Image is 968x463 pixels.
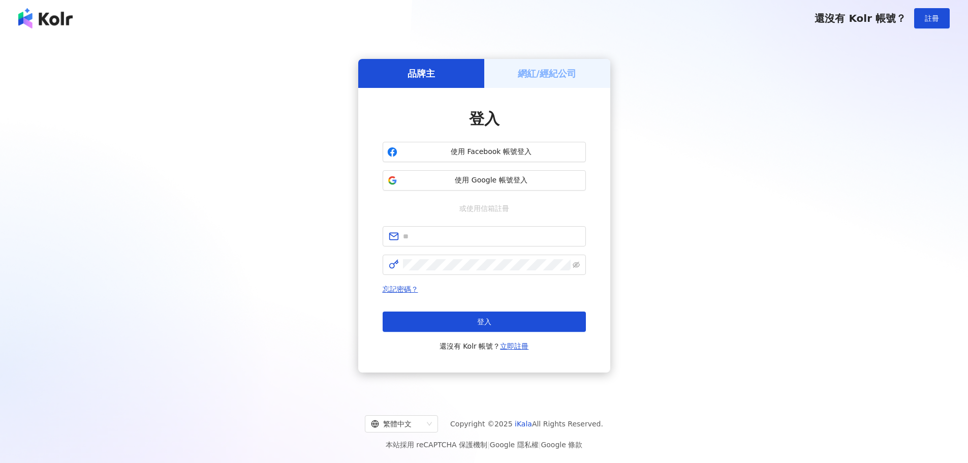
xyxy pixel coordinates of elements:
[440,340,529,352] span: 還沒有 Kolr 帳號？
[925,14,939,22] span: 註冊
[408,67,435,80] h5: 品牌主
[515,420,532,428] a: iKala
[539,441,541,449] span: |
[450,418,603,430] span: Copyright © 2025 All Rights Reserved.
[18,8,73,28] img: logo
[401,175,581,186] span: 使用 Google 帳號登入
[477,318,491,326] span: 登入
[541,441,582,449] a: Google 條款
[383,285,418,293] a: 忘記密碼？
[383,170,586,191] button: 使用 Google 帳號登入
[500,342,528,350] a: 立即註冊
[383,312,586,332] button: 登入
[452,203,516,214] span: 或使用信箱註冊
[371,416,423,432] div: 繁體中文
[383,142,586,162] button: 使用 Facebook 帳號登入
[815,12,906,24] span: 還沒有 Kolr 帳號？
[469,110,499,128] span: 登入
[490,441,539,449] a: Google 隱私權
[518,67,576,80] h5: 網紅/經紀公司
[914,8,950,28] button: 註冊
[386,439,582,451] span: 本站採用 reCAPTCHA 保護機制
[401,147,581,157] span: 使用 Facebook 帳號登入
[573,261,580,268] span: eye-invisible
[487,441,490,449] span: |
